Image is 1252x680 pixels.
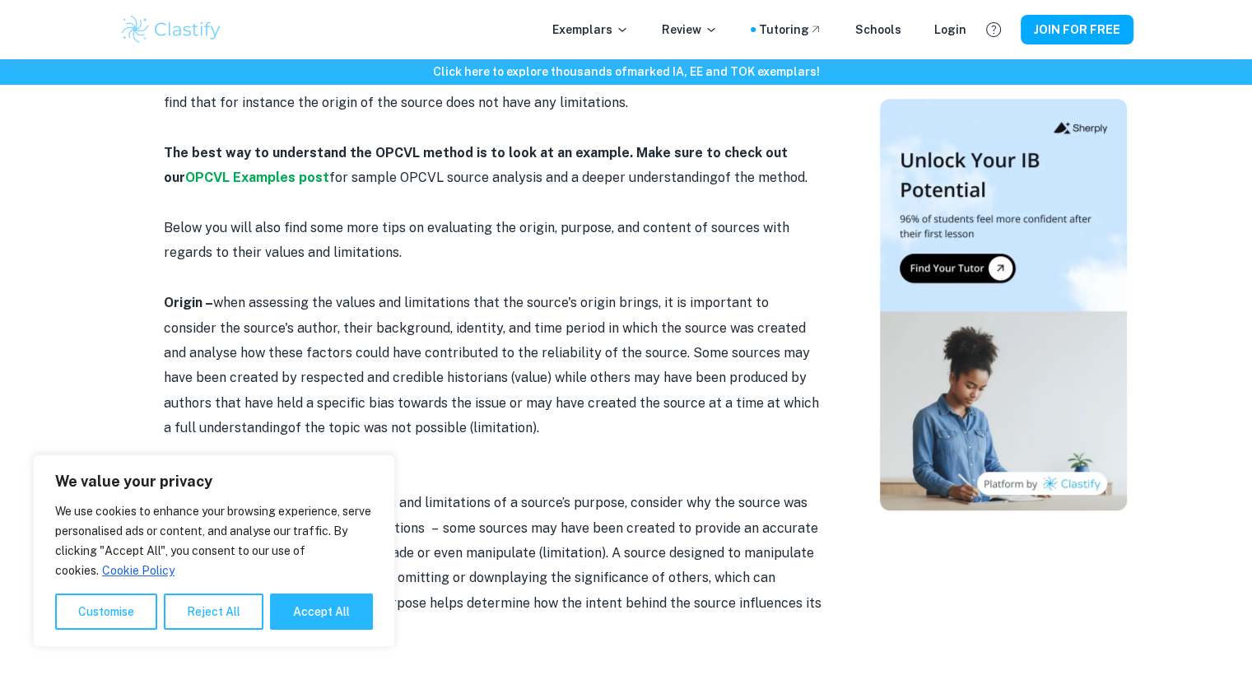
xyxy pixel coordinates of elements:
[164,220,789,260] span: Below you will also find some more tips on evaluating the origin, purpose, and content of sources...
[164,141,822,191] p: for sample OPCVL source analysis and a deeper understanding
[759,21,822,39] a: Tutoring
[880,99,1127,510] img: Thumbnail
[55,501,373,580] p: We use cookies to enhance your browsing experience, serve personalised ads or content, and analys...
[55,472,373,491] p: We value your privacy
[55,594,157,630] button: Customise
[33,454,395,647] div: We value your privacy
[718,170,808,185] span: of the method.
[3,63,1249,81] h6: Click here to explore thousands of marked IA, EE and TOK exemplars !
[980,16,1008,44] button: Help and Feedback
[185,170,329,185] a: OPCVL Examples post
[164,491,822,640] p: when evaluating the values and limitations of a source’s purpose, consider why the source was cre...
[164,66,822,116] p: Of course remember that there not always will be both a value and limitation for each. You may so...
[934,21,966,39] a: Login
[855,21,901,39] a: Schools
[270,594,373,630] button: Accept All
[164,295,213,310] strong: Origin –
[119,13,224,46] img: Clastify logo
[164,291,822,440] p: when assessing the values and limitations that the source's origin brings, it is important to con...
[1021,15,1133,44] button: JOIN FOR FREE
[164,594,263,630] button: Reject All
[662,21,718,39] p: Review
[164,145,788,185] strong: The best way to understand the OPCVL method is to look at an example. Make sure to check out our
[552,21,629,39] p: Exemplars
[288,420,539,435] span: of the topic was not possible (limitation).
[101,563,175,578] a: Cookie Policy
